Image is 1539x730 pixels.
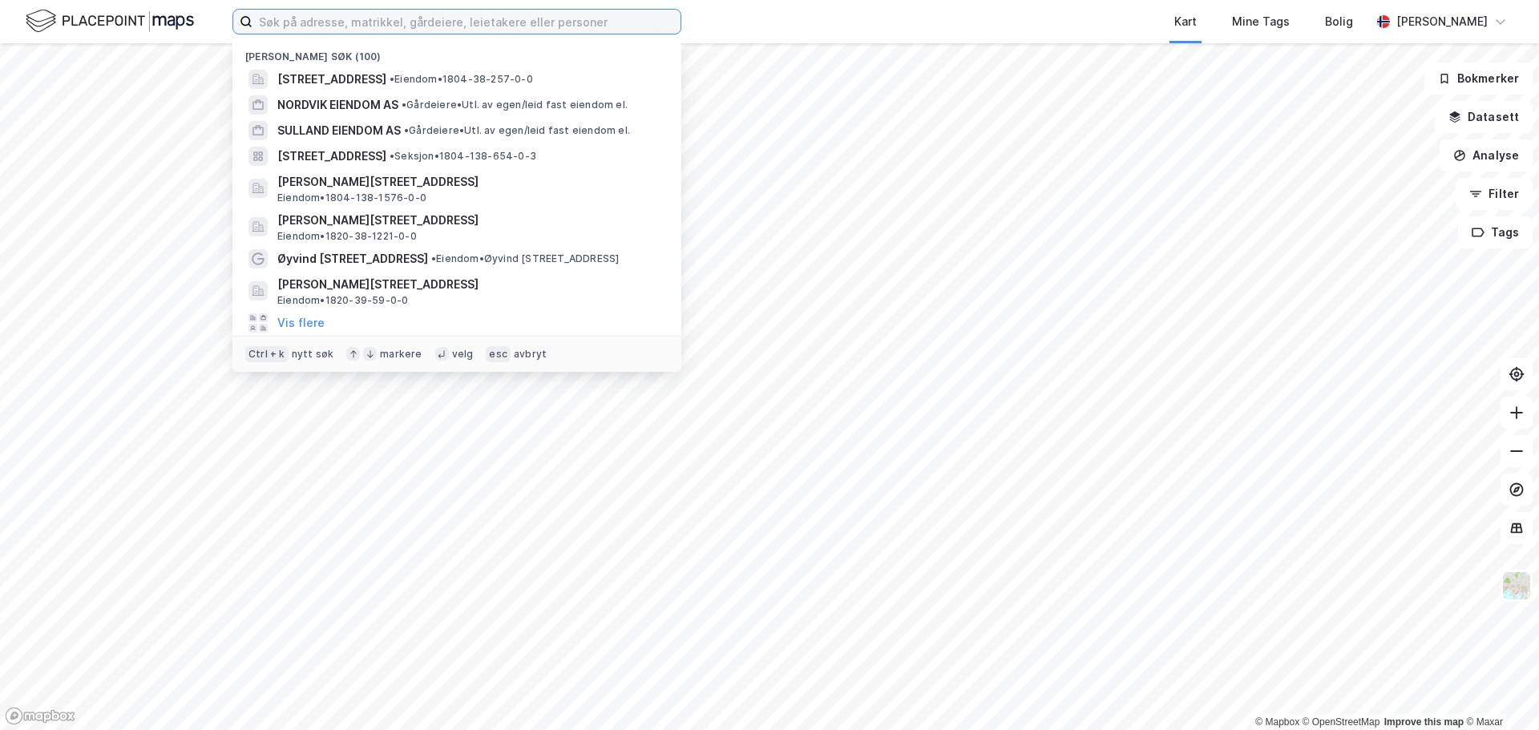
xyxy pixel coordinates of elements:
button: Filter [1456,178,1533,210]
a: OpenStreetMap [1303,716,1380,728]
img: logo.f888ab2527a4732fd821a326f86c7f29.svg [26,7,194,35]
span: • [390,73,394,85]
img: Z [1501,571,1532,601]
div: esc [486,346,511,362]
span: [STREET_ADDRESS] [277,147,386,166]
span: NORDVIK EIENDOM AS [277,95,398,115]
span: Eiendom • 1804-38-257-0-0 [390,73,533,86]
span: [PERSON_NAME][STREET_ADDRESS] [277,275,662,294]
span: Eiendom • 1820-38-1221-0-0 [277,230,417,243]
div: [PERSON_NAME] [1396,12,1488,31]
span: [PERSON_NAME][STREET_ADDRESS] [277,172,662,192]
div: Mine Tags [1232,12,1290,31]
span: Eiendom • 1820-39-59-0-0 [277,294,408,307]
span: Gårdeiere • Utl. av egen/leid fast eiendom el. [402,99,628,111]
button: Analyse [1440,139,1533,171]
a: Improve this map [1384,716,1464,728]
button: Vis flere [277,313,325,333]
button: Datasett [1435,101,1533,133]
span: Gårdeiere • Utl. av egen/leid fast eiendom el. [404,124,630,137]
span: Eiendom • 1804-138-1576-0-0 [277,192,426,204]
span: • [404,124,409,136]
span: [STREET_ADDRESS] [277,70,386,89]
div: velg [452,348,474,361]
div: Ctrl + k [245,346,289,362]
div: Kart [1174,12,1197,31]
span: [PERSON_NAME][STREET_ADDRESS] [277,211,662,230]
span: • [390,150,394,162]
div: nytt søk [292,348,334,361]
span: • [402,99,406,111]
iframe: Chat Widget [1459,653,1539,730]
div: Kontrollprogram for chat [1459,653,1539,730]
input: Søk på adresse, matrikkel, gårdeiere, leietakere eller personer [252,10,681,34]
div: avbryt [514,348,547,361]
div: markere [380,348,422,361]
button: Tags [1458,216,1533,248]
a: Mapbox homepage [5,707,75,725]
a: Mapbox [1255,716,1299,728]
span: SULLAND EIENDOM AS [277,121,401,140]
div: Bolig [1325,12,1353,31]
span: Øyvind [STREET_ADDRESS] [277,249,428,268]
span: Eiendom • Øyvind [STREET_ADDRESS] [431,252,619,265]
button: Bokmerker [1424,63,1533,95]
span: • [431,252,436,264]
span: Seksjon • 1804-138-654-0-3 [390,150,536,163]
div: [PERSON_NAME] søk (100) [232,38,681,67]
